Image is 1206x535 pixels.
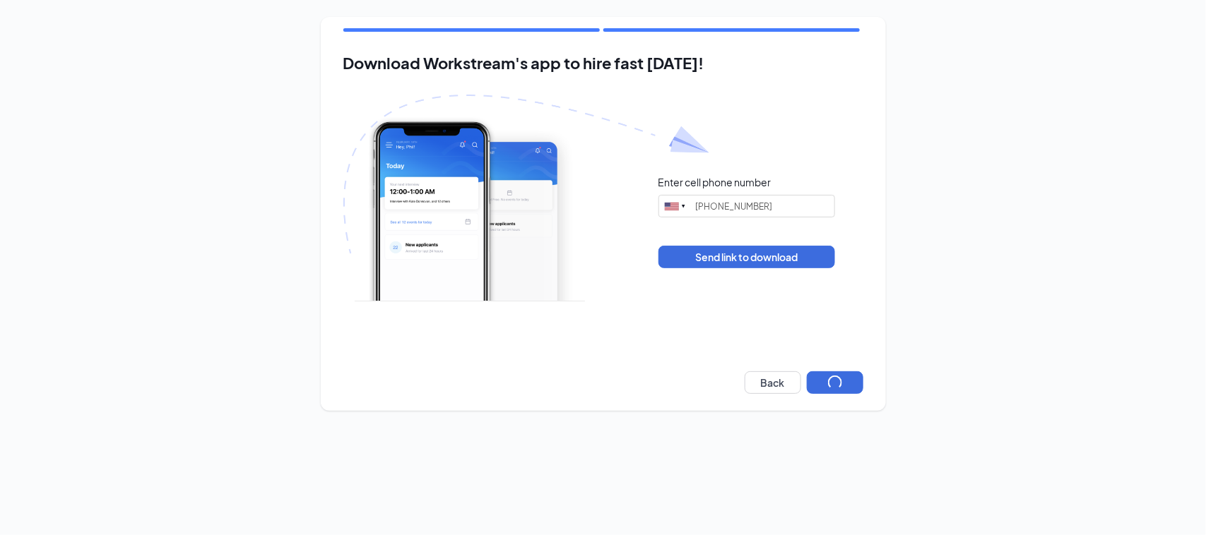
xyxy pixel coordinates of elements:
div: Enter cell phone number [658,175,772,189]
img: Download Workstream's app with paper plane [343,95,709,301]
h2: Download Workstream's app to hire fast [DATE]! [343,54,863,72]
div: United States: +1 [659,196,692,217]
button: Back [745,371,801,394]
button: Send link to download [658,246,835,268]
